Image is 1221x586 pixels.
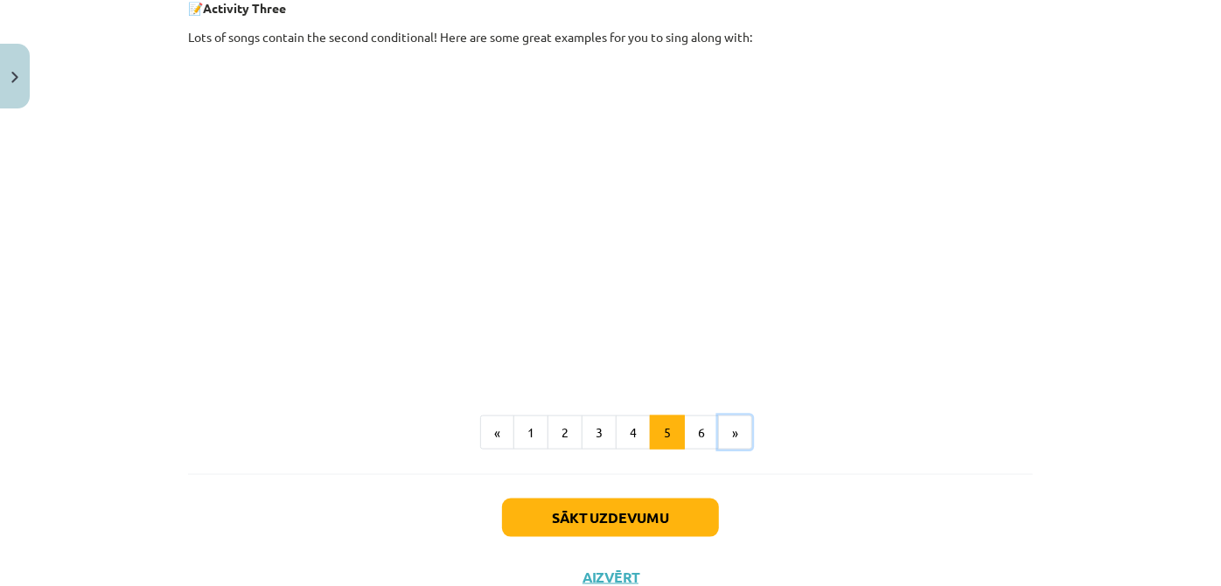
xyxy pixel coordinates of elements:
button: Sākt uzdevumu [502,499,719,537]
p: Lots of songs contain the second conditional! Here are some great examples for you to sing along ... [188,28,1033,46]
nav: Page navigation example [188,415,1033,450]
button: 2 [548,415,583,450]
button: » [718,415,752,450]
button: 1 [513,415,548,450]
button: Aizvērt [577,569,644,586]
button: 6 [684,415,719,450]
img: icon-close-lesson-0947bae3869378f0d4975bcd49f059093ad1ed9edebbc8119c70593378902aed.svg [11,72,18,83]
button: « [480,415,514,450]
button: 4 [616,415,651,450]
button: 3 [582,415,617,450]
button: 5 [650,415,685,450]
